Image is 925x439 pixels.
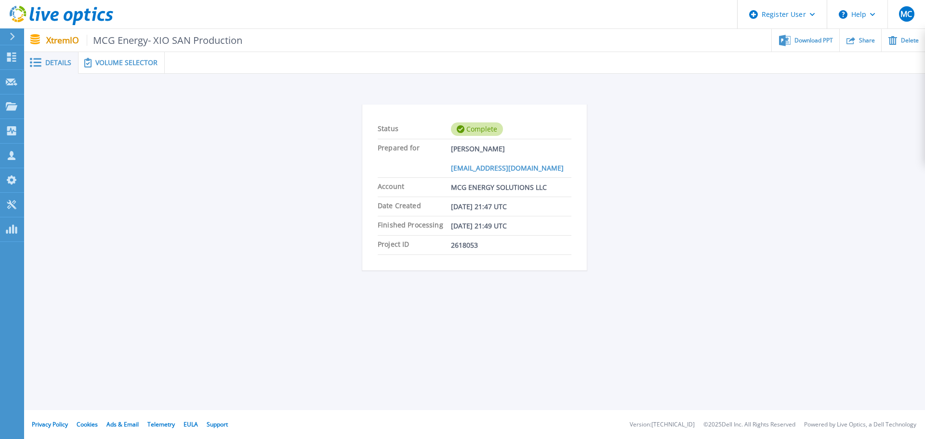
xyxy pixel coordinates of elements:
a: [EMAIL_ADDRESS][DOMAIN_NAME] [451,159,564,177]
li: Powered by Live Optics, a Dell Technology [804,422,916,428]
span: MCG ENERGY SOLUTIONS LLC [451,178,547,197]
a: Support [207,420,228,428]
span: Details [45,59,71,66]
span: Prepared for [378,139,451,159]
span: Download PPT [794,38,833,43]
span: Share [859,38,875,43]
span: Delete [901,38,919,43]
span: 2618053 [451,236,478,254]
span: [DATE] 21:47 UTC [451,197,507,216]
a: Privacy Policy [32,420,68,428]
span: MC [900,10,912,18]
p: XtremIO [46,35,243,46]
span: [DATE] 21:49 UTC [451,216,507,235]
a: Ads & Email [106,420,139,428]
span: MCG Energy- XIO SAN Production [87,35,243,46]
span: Status [378,120,451,139]
li: Version: [TECHNICAL_ID] [630,422,695,428]
span: Account [378,178,451,197]
span: Finished Processing [378,216,451,235]
a: Telemetry [147,420,175,428]
span: Volume Selector [95,59,158,66]
div: Complete [451,122,503,136]
span: Project ID [378,236,451,254]
a: Cookies [77,420,98,428]
a: EULA [184,420,198,428]
span: Date Created [378,197,451,216]
span: [PERSON_NAME] [451,139,505,159]
li: © 2025 Dell Inc. All Rights Reserved [703,422,795,428]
